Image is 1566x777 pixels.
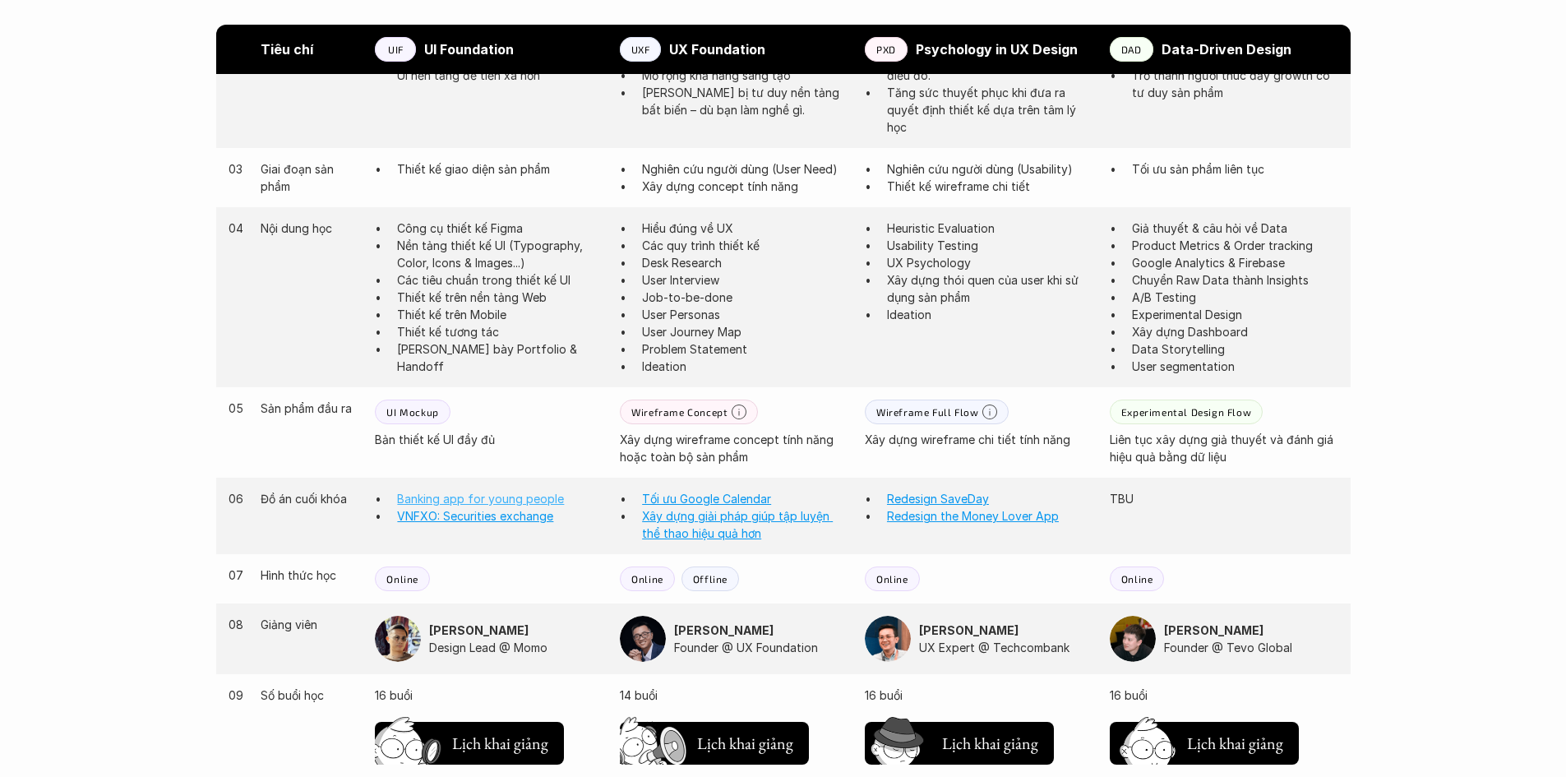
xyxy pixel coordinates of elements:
button: Lịch khai giảng [620,722,809,765]
p: Liên tục xây dựng giả thuyết và đánh giá hiệu quả bằng dữ liệu [1110,431,1338,465]
p: UI Mockup [386,406,438,418]
p: Founder @ Tevo Global [1164,639,1338,656]
p: Xây dựng wireframe concept tính năng hoặc toàn bộ sản phẩm [620,431,848,465]
p: Ideation [887,306,1093,323]
p: Wireframe Full Flow [876,406,978,418]
p: 16 buổi [1110,687,1338,704]
p: Thiết kế giao diện sản phẩm [397,160,603,178]
p: User Personas [642,306,848,323]
p: Xây dựng wireframe chi tiết tính năng [865,431,1093,448]
p: Các quy trình thiết kế [642,237,848,254]
p: Nền tảng thiết kế UI (Typography, Color, Icons & Images...) [397,237,603,271]
p: Experimental Design [1132,306,1338,323]
button: Lịch khai giảng [865,722,1054,765]
a: Lịch khai giảng [1110,715,1299,765]
p: Nghiên cứu người dùng (User Need) [642,160,848,178]
p: Wireframe Concept [631,406,728,418]
strong: UX Foundation [669,41,765,58]
p: [PERSON_NAME] bày Portfolio & Handoff [397,340,603,375]
p: Tăng sức thuyết phục khi đưa ra quyết định thiết kế dựa trên tâm lý học [887,84,1093,136]
p: Trở thành người thúc đẩy growth có tư duy sản phẩm [1132,67,1338,101]
p: Usability Testing [887,237,1093,254]
a: Tối ưu Google Calendar [642,492,771,506]
p: UXF [631,44,650,55]
strong: Data-Driven Design [1162,41,1291,58]
strong: [PERSON_NAME] [919,623,1019,637]
button: Lịch khai giảng [1110,722,1299,765]
p: Mở rộng khả năng sáng tạo [642,67,848,84]
p: 03 [229,160,245,178]
p: 04 [229,220,245,237]
strong: [PERSON_NAME] [1164,623,1263,637]
p: 16 buổi [865,687,1093,704]
strong: [PERSON_NAME] [429,623,529,637]
strong: Psychology in UX Design [916,41,1078,58]
p: Số buổi học [261,687,358,704]
p: UIF [388,44,404,55]
p: Đồ án cuối khóa [261,490,358,507]
a: Lịch khai giảng [620,715,809,765]
a: Redesign the Money Lover App [887,509,1059,523]
button: Lịch khai giảng [375,722,564,765]
p: Sản phẩm đầu ra [261,400,358,417]
p: Xây dựng Dashboard [1132,323,1338,340]
h5: Lịch khai giảng [942,732,1038,755]
p: Bản thiết kế UI đầy đủ [375,431,603,448]
p: Desk Research [642,254,848,271]
p: Công cụ thiết kế Figma [397,220,603,237]
p: Giảng viên [261,616,358,633]
a: Banking app for young people [397,492,564,506]
p: Online [876,573,908,585]
p: [PERSON_NAME] bị tư duy nền tảng bất biến – dù bạn làm nghề gì. [642,84,848,118]
p: Các tiêu chuẩn trong thiết kế UI [397,271,603,289]
p: Tối ưu sản phẩm liên tục [1132,160,1338,178]
p: Hình thức học [261,567,358,584]
p: PXD [876,44,896,55]
p: Offline [693,573,728,585]
p: 14 buổi [620,687,848,704]
p: Ideation [642,358,848,375]
p: Job-to-be-done [642,289,848,306]
p: Hiểu đúng về UX [642,220,848,237]
p: User Interview [642,271,848,289]
strong: UI Foundation [424,41,514,58]
p: 16 buổi [375,687,603,704]
p: User Journey Map [642,323,848,340]
p: TBU [1110,490,1338,507]
strong: Tiêu chí [261,41,313,58]
a: Lịch khai giảng [865,715,1054,765]
p: Design Lead @ Momo [429,639,603,656]
p: Xây dựng concept tính năng [642,178,848,195]
p: 08 [229,616,245,633]
p: UX Psychology [887,254,1093,271]
p: Data Storytelling [1132,340,1338,358]
p: Experimental Design Flow [1121,406,1251,418]
p: Google Analytics & Firebase [1132,254,1338,271]
strong: [PERSON_NAME] [674,623,774,637]
p: UX Expert @ Techcombank [919,639,1093,656]
p: Product Metrics & Order tracking [1132,237,1338,254]
h5: Lịch khai giảng [1187,732,1283,755]
p: Thiết kế trên Mobile [397,306,603,323]
p: Online [631,573,663,585]
p: Thiết kế tương tác [397,323,603,340]
a: VNFXO: Securities exchange [397,509,553,523]
h5: Lịch khai giảng [452,732,548,755]
p: User segmentation [1132,358,1338,375]
a: Xây dựng giải pháp giúp tập luyện thể thao hiệu quả hơn [642,509,833,540]
p: A/B Testing [1132,289,1338,306]
p: Chuyển Raw Data thành Insights [1132,271,1338,289]
p: Problem Statement [642,340,848,358]
p: 09 [229,687,245,704]
p: 07 [229,567,245,584]
a: Lịch khai giảng [375,715,564,765]
p: 05 [229,400,245,417]
p: Xây dựng thói quen của user khi sử dụng sản phẩm [887,271,1093,306]
p: Nội dung học [261,220,358,237]
p: Thiết kế wireframe chi tiết [887,178,1093,195]
p: Thiết kế trên nền tảng Web [397,289,603,306]
h5: Lịch khai giảng [697,732,793,755]
p: DAD [1121,44,1142,55]
p: Online [1121,573,1153,585]
p: Giai đoạn sản phẩm [261,160,358,195]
